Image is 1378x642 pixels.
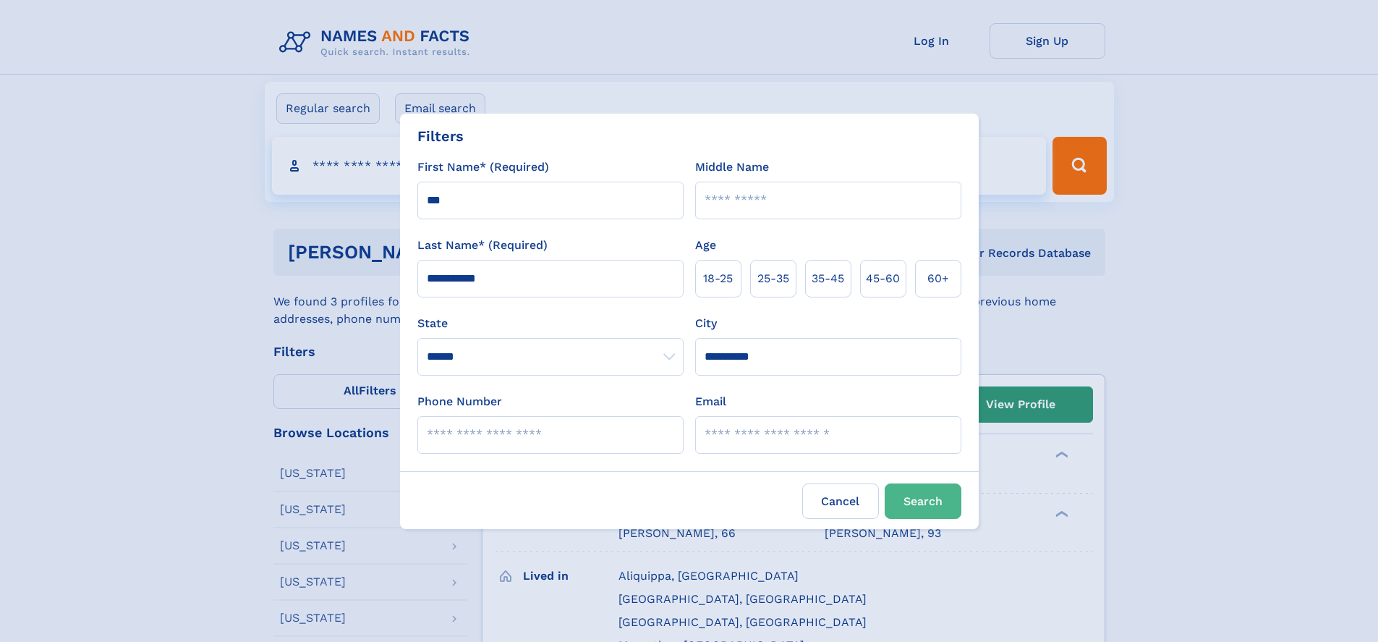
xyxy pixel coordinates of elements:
[417,237,548,254] label: Last Name* (Required)
[417,393,502,410] label: Phone Number
[695,237,716,254] label: Age
[703,270,733,287] span: 18‑25
[417,315,684,332] label: State
[885,483,961,519] button: Search
[417,159,549,176] label: First Name* (Required)
[927,270,949,287] span: 60+
[866,270,900,287] span: 45‑60
[695,315,717,332] label: City
[757,270,789,287] span: 25‑35
[417,125,464,147] div: Filters
[812,270,844,287] span: 35‑45
[695,393,726,410] label: Email
[695,159,769,176] label: Middle Name
[802,483,879,519] label: Cancel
